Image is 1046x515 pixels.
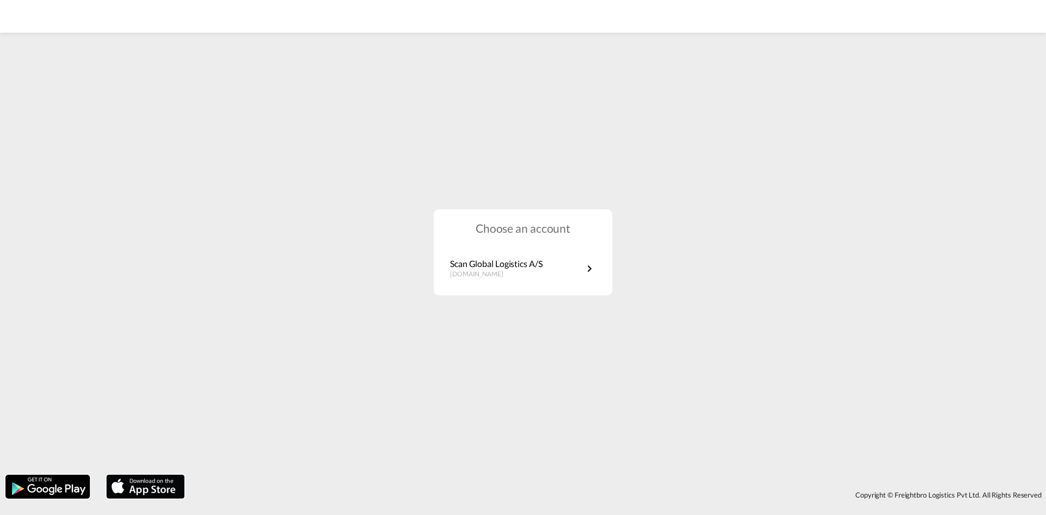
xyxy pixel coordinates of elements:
[105,474,186,500] img: apple.png
[450,258,596,279] a: Scan Global Logistics A/S[DOMAIN_NAME]
[583,262,596,275] md-icon: icon-chevron-right
[450,258,543,270] p: Scan Global Logistics A/S
[434,220,612,236] h1: Choose an account
[4,474,91,500] img: google.png
[450,270,543,279] p: [DOMAIN_NAME]
[190,486,1046,504] div: Copyright © Freightbro Logistics Pvt Ltd. All Rights Reserved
